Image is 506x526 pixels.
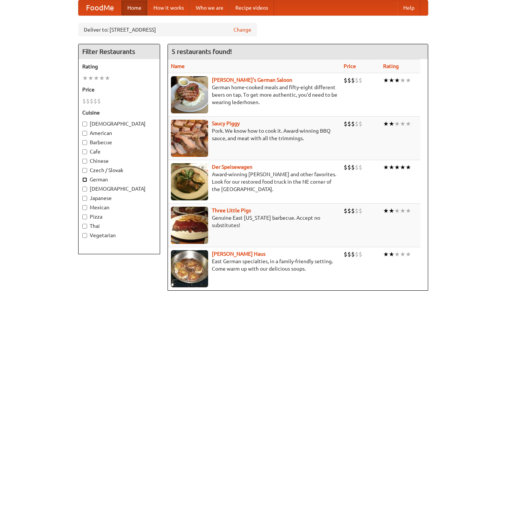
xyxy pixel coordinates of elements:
[405,163,411,171] li: ★
[347,207,351,215] li: $
[171,127,338,142] p: Pork. We know how to cook it. Award-winning BBQ sauce, and meat with all the trimmings.
[383,76,389,84] li: ★
[359,76,362,84] li: $
[82,224,87,229] input: Thai
[400,207,405,215] li: ★
[347,250,351,258] li: $
[82,185,156,193] label: [DEMOGRAPHIC_DATA]
[394,120,400,128] li: ★
[171,120,208,157] img: saucy.jpg
[82,222,156,230] label: Thai
[82,140,87,145] input: Barbecue
[344,250,347,258] li: $
[82,131,87,136] input: American
[171,76,208,113] img: esthers.jpg
[82,120,156,128] label: [DEMOGRAPHIC_DATA]
[383,63,399,69] a: Rating
[389,120,394,128] li: ★
[397,0,420,15] a: Help
[233,26,251,33] a: Change
[82,196,87,201] input: Japanese
[355,163,359,171] li: $
[171,258,338,272] p: East German specialties, in a family-friendly setting. Come warm up with our delicious soups.
[212,120,240,126] a: Saucy Piggy
[82,129,156,137] label: American
[400,250,405,258] li: ★
[82,149,87,154] input: Cafe
[394,76,400,84] li: ★
[389,207,394,215] li: ★
[351,120,355,128] li: $
[212,164,252,170] b: Der Speisewagen
[93,97,97,105] li: $
[82,233,87,238] input: Vegetarian
[229,0,274,15] a: Recipe videos
[82,214,87,219] input: Pizza
[383,163,389,171] li: ★
[389,76,394,84] li: ★
[344,163,347,171] li: $
[347,163,351,171] li: $
[171,84,338,106] p: German home-cooked meals and fifty-eight different beers on tap. To get more authentic, you'd nee...
[344,63,356,69] a: Price
[82,204,156,211] label: Mexican
[90,97,93,105] li: $
[121,0,147,15] a: Home
[355,76,359,84] li: $
[82,157,156,165] label: Chinese
[400,163,405,171] li: ★
[171,250,208,287] img: kohlhaus.jpg
[355,207,359,215] li: $
[344,76,347,84] li: $
[82,176,156,183] label: German
[383,207,389,215] li: ★
[394,207,400,215] li: ★
[400,120,405,128] li: ★
[171,163,208,200] img: speisewagen.jpg
[389,163,394,171] li: ★
[347,76,351,84] li: $
[82,205,87,210] input: Mexican
[82,86,156,93] h5: Price
[212,77,292,83] a: [PERSON_NAME]'s German Saloon
[172,48,232,55] ng-pluralize: 5 restaurants found!
[405,250,411,258] li: ★
[171,63,185,69] a: Name
[389,250,394,258] li: ★
[86,97,90,105] li: $
[82,213,156,220] label: Pizza
[351,163,355,171] li: $
[171,214,338,229] p: Genuine East [US_STATE] barbecue. Accept no substitutes!
[93,74,99,82] li: ★
[82,109,156,116] h5: Cuisine
[78,23,257,36] div: Deliver to: [STREET_ADDRESS]
[171,207,208,244] img: littlepigs.jpg
[359,163,362,171] li: $
[97,97,101,105] li: $
[355,120,359,128] li: $
[405,76,411,84] li: ★
[82,168,87,173] input: Czech / Slovak
[405,120,411,128] li: ★
[394,163,400,171] li: ★
[82,232,156,239] label: Vegetarian
[351,76,355,84] li: $
[405,207,411,215] li: ★
[212,207,251,213] a: Three Little Pigs
[212,251,265,257] b: [PERSON_NAME] Haus
[82,97,86,105] li: $
[82,148,156,155] label: Cafe
[383,120,389,128] li: ★
[82,122,87,126] input: [DEMOGRAPHIC_DATA]
[394,250,400,258] li: ★
[82,139,156,146] label: Barbecue
[190,0,229,15] a: Who we are
[351,207,355,215] li: $
[105,74,110,82] li: ★
[147,0,190,15] a: How it works
[171,171,338,193] p: Award-winning [PERSON_NAME] and other favorites. Look for our restored food truck in the NE corne...
[82,167,156,174] label: Czech / Slovak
